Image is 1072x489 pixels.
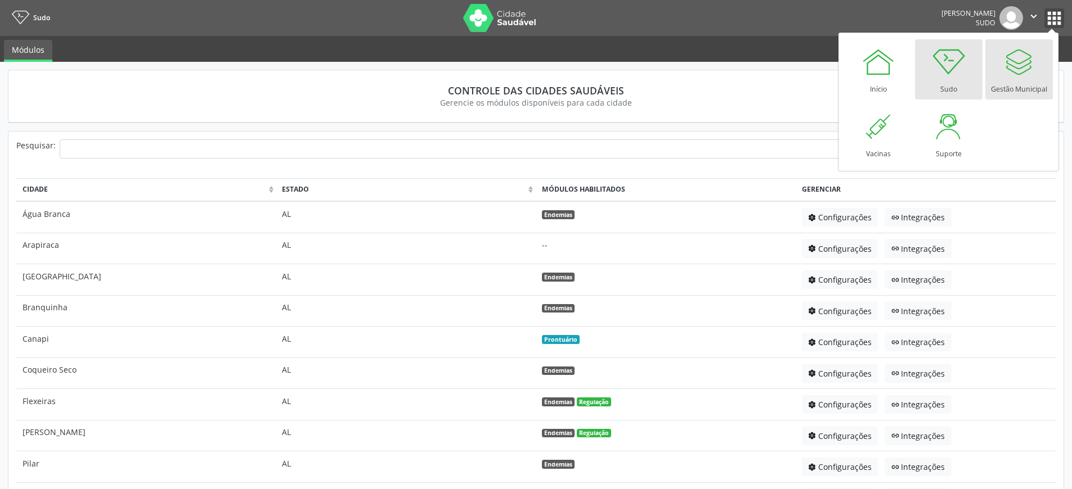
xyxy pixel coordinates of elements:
[542,335,580,344] span: Prontuário
[802,301,878,320] button: settingsConfigurações
[542,366,575,375] span: Endemias
[802,426,878,445] button: settingsConfigurações
[885,270,952,289] button: linkIntegrações
[542,460,575,469] span: Endemias
[802,270,878,289] button: settingsConfigurações
[4,40,52,62] a: Módulos
[276,233,536,264] td: AL
[808,432,818,440] ion-icon: settings
[885,333,952,352] button: linkIntegrações
[885,395,952,414] button: linkIntegrações
[885,208,952,227] button: linkIntegrações
[891,369,901,377] ion-icon: link
[276,201,536,233] td: AL
[845,39,912,99] a: Início
[802,364,878,383] button: settingsConfigurações
[542,397,575,406] span: Endemias
[802,395,878,414] button: settingsConfigurações
[16,451,276,483] td: Pilar
[23,184,266,194] div: Cidade
[542,210,575,219] span: Endemias
[1044,8,1064,28] button: apps
[808,463,818,471] ion-icon: settings
[276,327,536,358] td: AL
[16,420,276,451] td: [PERSON_NAME]
[276,264,536,296] td: AL
[577,429,611,438] span: Regulação
[808,338,818,346] ion-icon: settings
[542,304,575,313] span: Endemias
[16,357,276,389] td: Coqueiro Seco
[24,97,1048,108] div: Gerencie os módulos disponíveis para cada cidade
[276,295,536,327] td: AL
[24,84,1048,97] div: Controle das Cidades Saudáveis
[276,389,536,420] td: AL
[808,244,818,252] ion-icon: settings
[1028,10,1040,22] i: 
[16,389,276,420] td: Flexeiras
[891,463,901,471] ion-icon: link
[891,276,901,284] ion-icon: link
[845,104,912,164] a: Vacinas
[915,104,983,164] a: Suporte
[891,338,901,346] ion-icon: link
[802,333,878,352] button: settingsConfigurações
[802,208,878,227] button: settingsConfigurações
[16,201,276,233] td: Água Branca
[802,239,878,258] button: settingsConfigurações
[891,307,901,315] ion-icon: link
[802,458,878,477] button: settingsConfigurações
[976,18,995,28] span: Sudo
[808,307,818,315] ion-icon: settings
[891,244,901,252] ion-icon: link
[542,273,575,282] span: Endemias
[999,6,1023,30] img: img
[885,301,952,320] button: linkIntegrações
[1023,6,1044,30] button: 
[542,184,790,194] div: Módulos habilitados
[276,420,536,451] td: AL
[885,458,952,477] button: linkIntegrações
[885,239,952,258] button: linkIntegrações
[885,426,952,445] button: linkIntegrações
[808,401,818,409] ion-icon: settings
[16,233,276,264] td: Arapiraca
[33,13,50,22] span: Sudo
[885,364,952,383] button: linkIntegrações
[542,429,575,438] span: Endemias
[282,184,526,194] div: Estado
[16,264,276,296] td: [GEOGRAPHIC_DATA]
[16,295,276,327] td: Branquinha
[8,8,50,27] a: Sudo
[891,432,901,440] ion-icon: link
[891,214,901,221] ion-icon: link
[542,239,548,250] span: --
[891,401,901,409] ion-icon: link
[276,357,536,389] td: AL
[802,184,1050,194] div: Gerenciar
[915,39,983,99] a: Sudo
[808,369,818,377] ion-icon: settings
[276,451,536,483] td: AL
[808,276,818,284] ion-icon: settings
[985,39,1053,99] a: Gestão Municipal
[808,214,818,221] ion-icon: settings
[16,139,56,166] div: Pesquisar:
[941,8,995,18] div: [PERSON_NAME]
[16,327,276,358] td: Canapi
[577,397,611,406] span: Regulação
